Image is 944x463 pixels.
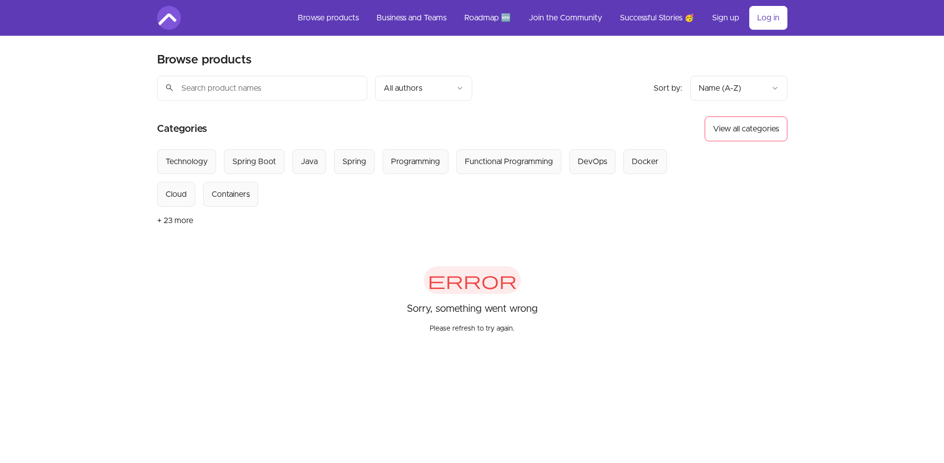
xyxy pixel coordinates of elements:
[391,156,440,168] div: Programming
[521,6,610,30] a: Join the Community
[301,156,318,168] div: Java
[424,266,521,294] span: error
[157,76,367,101] input: Search product names
[690,76,787,101] button: Product sort options
[166,156,208,168] div: Technology
[165,81,174,95] span: search
[212,188,250,200] div: Containers
[232,156,276,168] div: Spring Boot
[749,6,787,30] a: Log in
[157,116,207,141] h2: Categories
[157,207,193,234] button: + 23 more
[407,302,538,316] p: Sorry, something went wrong
[157,52,252,68] h2: Browse products
[654,84,682,92] span: Sort by:
[342,156,366,168] div: Spring
[578,156,607,168] div: DevOps
[369,6,454,30] a: Business and Teams
[465,156,553,168] div: Functional Programming
[290,6,787,30] nav: Main
[157,6,181,30] img: Amigoscode logo
[456,6,519,30] a: Roadmap 🆕
[632,156,659,168] div: Docker
[704,6,747,30] a: Sign up
[166,188,187,200] div: Cloud
[290,6,367,30] a: Browse products
[375,76,472,101] button: Filter by author
[430,316,514,334] p: Please refresh to try again.
[612,6,702,30] a: Successful Stories 🥳
[705,116,787,141] button: View all categories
